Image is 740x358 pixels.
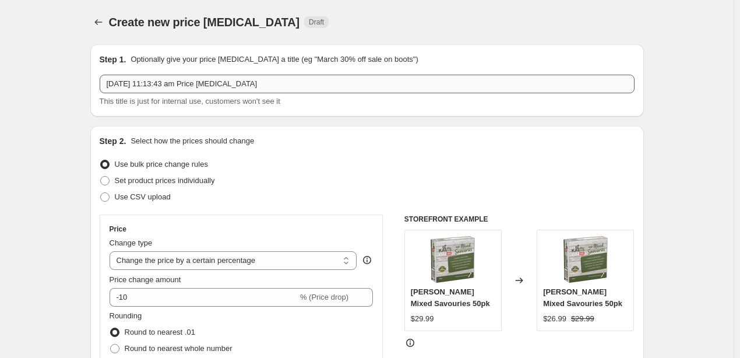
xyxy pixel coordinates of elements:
span: [PERSON_NAME] Mixed Savouries 50pk [411,287,490,308]
div: $29.99 [411,313,434,325]
div: $26.99 [543,313,566,325]
span: Use bulk price change rules [115,160,208,169]
span: Change type [110,238,153,247]
strike: $29.99 [571,313,594,325]
h3: Price [110,224,126,234]
div: help [361,254,373,266]
input: 30% off holiday sale [100,75,635,93]
input: -15 [110,288,298,307]
span: Create new price [MEDICAL_DATA] [109,16,300,29]
p: Select how the prices should change [131,135,254,147]
img: KaiPaiMixedSavouries50pk_80x.png [429,236,476,283]
span: Round to nearest .01 [125,328,195,336]
span: This title is just for internal use, customers won't see it [100,97,280,106]
span: [PERSON_NAME] Mixed Savouries 50pk [543,287,622,308]
img: KaiPaiMixedSavouries50pk_80x.png [562,236,609,283]
h2: Step 1. [100,54,126,65]
span: % (Price drop) [300,293,348,301]
span: Rounding [110,311,142,320]
span: Use CSV upload [115,192,171,201]
span: Round to nearest whole number [125,344,232,353]
button: Price change jobs [90,14,107,30]
span: Set product prices individually [115,176,215,185]
span: Price change amount [110,275,181,284]
span: Draft [309,17,324,27]
h2: Step 2. [100,135,126,147]
h6: STOREFRONT EXAMPLE [404,215,635,224]
p: Optionally give your price [MEDICAL_DATA] a title (eg "March 30% off sale on boots") [131,54,418,65]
